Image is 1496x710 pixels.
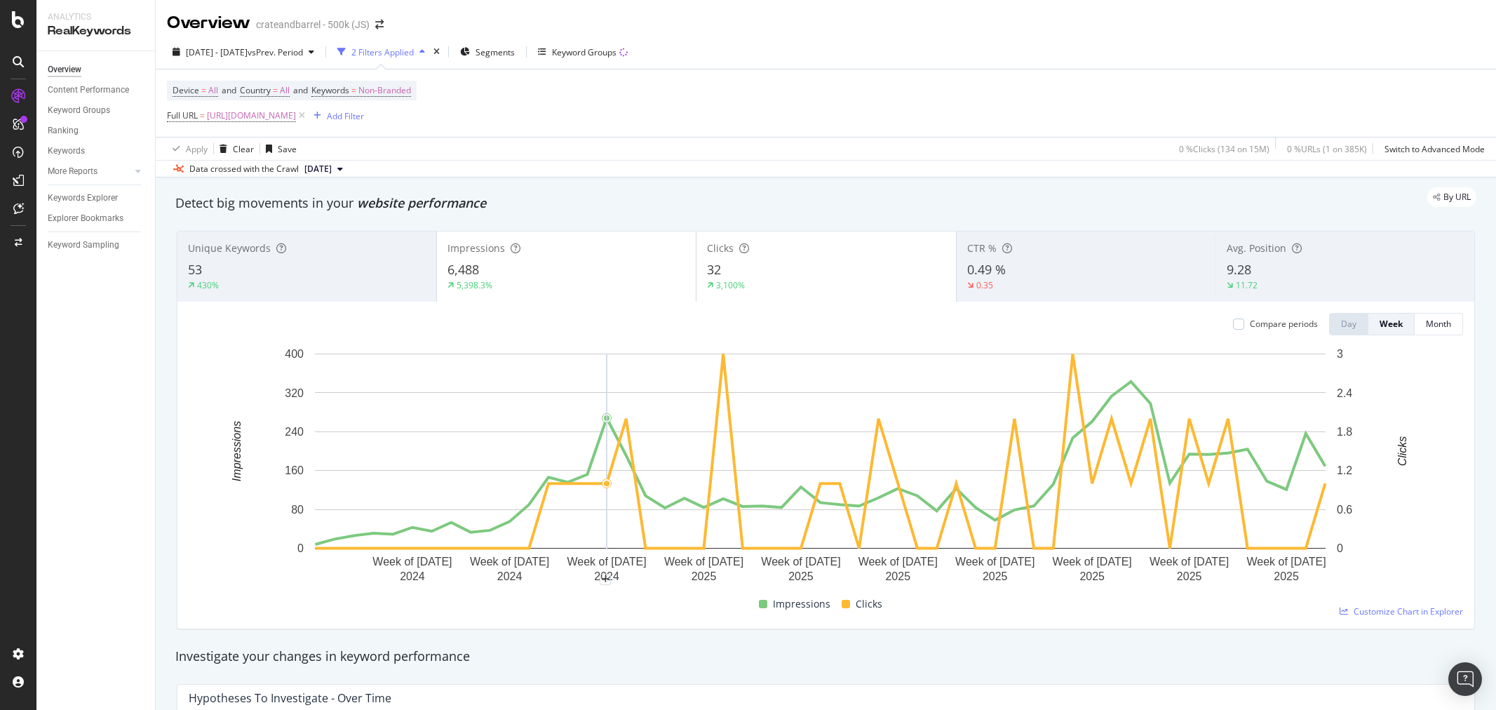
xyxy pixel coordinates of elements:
[358,81,411,100] span: Non-Branded
[1427,187,1476,207] div: legacy label
[532,41,633,63] button: Keyword Groups
[497,570,523,582] text: 2024
[189,163,299,175] div: Data crossed with the Crawl
[400,570,425,582] text: 2024
[48,191,118,206] div: Keywords Explorer
[447,241,505,255] span: Impressions
[48,62,81,77] div: Overview
[351,84,356,96] span: =
[48,123,79,138] div: Ranking
[308,107,364,124] button: Add Filter
[208,81,218,100] span: All
[327,110,364,122] div: Add Filter
[1340,605,1463,617] a: Customize Chart in Explorer
[707,241,734,255] span: Clicks
[1396,436,1408,467] text: Clicks
[567,556,646,568] text: Week of [DATE]
[188,261,202,278] span: 53
[167,109,198,121] span: Full URL
[1227,241,1286,255] span: Avg. Position
[173,84,199,96] span: Device
[200,109,205,121] span: =
[189,347,1452,591] svg: A chart.
[983,570,1008,582] text: 2025
[1415,313,1463,335] button: Month
[332,41,431,63] button: 2 Filters Applied
[48,62,145,77] a: Overview
[207,106,296,126] span: [URL][DOMAIN_NAME]
[231,421,243,481] text: Impressions
[285,464,304,476] text: 160
[248,46,303,58] span: vs Prev. Period
[214,138,254,160] button: Clear
[1337,542,1343,554] text: 0
[1236,279,1258,291] div: 11.72
[967,261,1006,278] span: 0.49 %
[1448,662,1482,696] div: Open Intercom Messenger
[1274,570,1299,582] text: 2025
[48,83,129,98] div: Content Performance
[1341,318,1356,330] div: Day
[594,570,619,582] text: 2024
[1329,313,1368,335] button: Day
[280,81,290,100] span: All
[222,84,236,96] span: and
[1150,556,1229,568] text: Week of [DATE]
[167,41,320,63] button: [DATE] - [DATE]vsPrev. Period
[431,45,443,59] div: times
[48,103,110,118] div: Keyword Groups
[447,261,479,278] span: 6,488
[1384,143,1485,155] div: Switch to Advanced Mode
[1443,193,1471,201] span: By URL
[885,570,910,582] text: 2025
[692,570,717,582] text: 2025
[600,574,611,585] div: plus
[1177,570,1202,582] text: 2025
[48,11,144,23] div: Analytics
[858,556,938,568] text: Week of [DATE]
[240,84,271,96] span: Country
[773,596,830,612] span: Impressions
[293,84,308,96] span: and
[186,143,208,155] div: Apply
[976,279,993,291] div: 0.35
[1337,348,1343,360] text: 3
[48,144,85,159] div: Keywords
[1337,464,1352,476] text: 1.2
[278,143,297,155] div: Save
[1079,570,1105,582] text: 2025
[470,556,549,568] text: Week of [DATE]
[552,46,616,58] div: Keyword Groups
[48,103,145,118] a: Keyword Groups
[716,279,745,291] div: 3,100%
[175,648,1476,666] div: Investigate your changes in keyword performance
[297,542,304,554] text: 0
[233,143,254,155] div: Clear
[285,387,304,398] text: 320
[1179,143,1269,155] div: 0 % Clicks ( 134 on 15M )
[454,41,520,63] button: Segments
[48,211,145,226] a: Explorer Bookmarks
[1247,556,1326,568] text: Week of [DATE]
[48,23,144,39] div: RealKeywords
[1380,318,1403,330] div: Week
[273,84,278,96] span: =
[1368,313,1415,335] button: Week
[48,83,145,98] a: Content Performance
[167,138,208,160] button: Apply
[1053,556,1132,568] text: Week of [DATE]
[1379,138,1485,160] button: Switch to Advanced Mode
[304,163,332,175] span: 2025 Aug. 27th
[372,556,452,568] text: Week of [DATE]
[375,20,384,29] div: arrow-right-arrow-left
[761,556,840,568] text: Week of [DATE]
[1354,605,1463,617] span: Customize Chart in Explorer
[1337,387,1352,398] text: 2.4
[48,123,145,138] a: Ranking
[48,211,123,226] div: Explorer Bookmarks
[476,46,515,58] span: Segments
[1337,426,1352,438] text: 1.8
[788,570,814,582] text: 2025
[311,84,349,96] span: Keywords
[189,691,391,705] div: Hypotheses to Investigate - Over Time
